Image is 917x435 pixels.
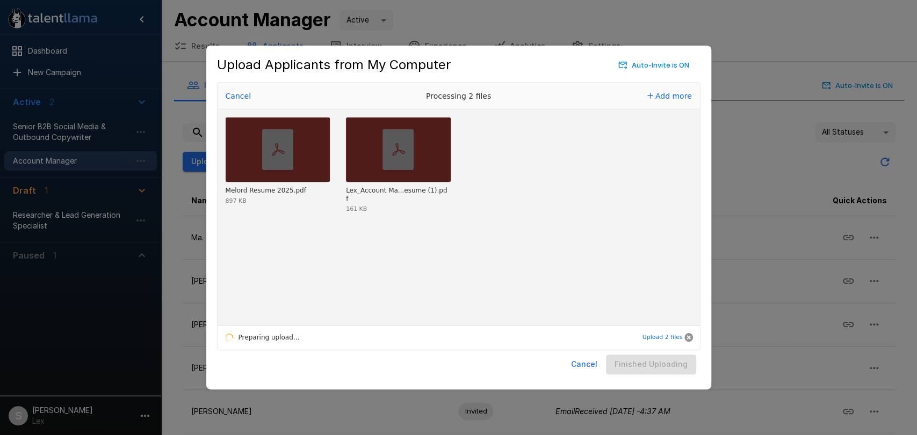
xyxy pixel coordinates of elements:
button: Auto-Invite is ON [616,57,692,73]
button: Cancel [684,333,693,342]
div: 161 KB [346,206,367,212]
span: Add more [655,92,692,100]
button: Cancel [567,355,602,374]
h5: Upload Applicants from My Computer [217,56,451,73]
button: Add more files [643,89,696,104]
button: Upload 2 files [642,327,682,348]
div: 897 KB [226,198,247,204]
button: Cancel [222,89,254,104]
div: Uppy Dashboard [217,82,701,350]
div: Preparing upload... [218,325,300,350]
div: Melord Resume 2025.pdf [226,187,306,195]
div: Processing 2 files [378,83,539,109]
div: Lex_Account Manager_Carl Castillo_Resume (1).pdf [346,187,448,203]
